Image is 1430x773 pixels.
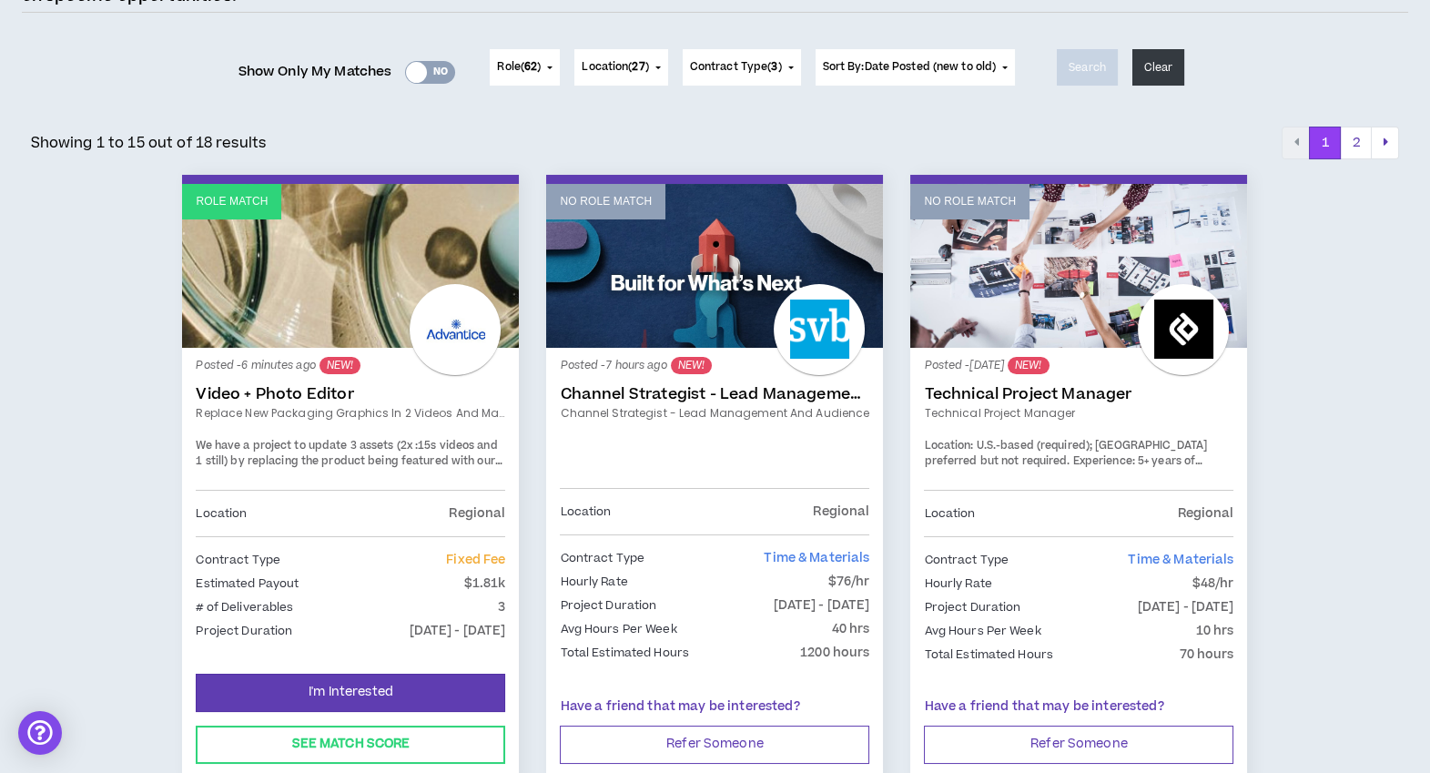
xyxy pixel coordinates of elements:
[560,726,869,764] button: Refer Someone
[1057,49,1118,86] button: Search
[832,619,870,639] p: 40 hrs
[924,645,1053,665] p: Total Estimated Hours
[498,597,505,617] p: 3
[632,59,644,75] span: 27
[560,405,869,422] a: Channel Strategist - Lead Management and Audience
[560,193,652,210] p: No Role Match
[771,59,777,75] span: 3
[813,502,869,522] p: Regional
[196,674,505,712] button: I'm Interested
[1340,127,1372,159] button: 2
[560,595,656,615] p: Project Duration
[560,619,676,639] p: Avg Hours Per Week
[816,49,1016,86] button: Sort By:Date Posted (new to old)
[1177,503,1233,524] p: Regional
[924,385,1233,403] a: Technical Project Manager
[196,726,505,764] button: See Match Score
[182,184,519,348] a: Role Match
[1179,645,1233,665] p: 70 hours
[924,574,991,594] p: Hourly Rate
[18,711,62,755] div: Open Intercom Messenger
[924,550,1009,570] p: Contract Type
[490,49,560,86] button: Role(62)
[1282,127,1399,159] nav: pagination
[524,59,537,75] span: 62
[582,59,648,76] span: Location ( )
[446,551,505,569] span: Fixed Fee
[924,597,1020,617] p: Project Duration
[196,574,299,594] p: Estimated Payout
[238,58,392,86] span: Show Only My Matches
[560,502,611,522] p: Location
[800,643,869,663] p: 1200 hours
[1128,551,1233,569] span: Time & Materials
[196,438,502,502] span: We have a project to update 3 assets (2x :15s videos and 1 still) by replacing the product being ...
[319,357,360,374] sup: NEW!
[196,357,505,374] p: Posted - 6 minutes ago
[823,59,997,75] span: Sort By: Date Posted (new to old)
[196,597,293,617] p: # of Deliverables
[690,59,782,76] span: Contract Type ( )
[828,572,870,592] p: $76/hr
[31,132,267,154] p: Showing 1 to 15 out of 18 results
[1138,597,1234,617] p: [DATE] - [DATE]
[196,193,268,210] p: Role Match
[1132,49,1185,86] button: Clear
[560,548,644,568] p: Contract Type
[560,643,689,663] p: Total Estimated Hours
[1192,574,1234,594] p: $48/hr
[196,550,280,570] p: Contract Type
[410,621,506,641] p: [DATE] - [DATE]
[497,59,541,76] span: Role ( )
[196,405,505,422] a: Replace new packaging graphics in 2 videos and make them look real:)
[574,49,667,86] button: Location(27)
[196,503,247,524] p: Location
[910,184,1247,348] a: No Role Match
[560,697,869,717] p: Have a friend that may be interested?
[560,572,627,592] p: Hourly Rate
[1309,127,1341,159] button: 1
[464,574,506,594] p: $1.81k
[924,405,1233,422] a: Technical Project Manager
[924,621,1040,641] p: Avg Hours Per Week
[196,621,292,641] p: Project Duration
[546,184,883,348] a: No Role Match
[924,438,1207,470] span: U.S.-based (required); [GEOGRAPHIC_DATA] preferred but not required.
[924,438,973,453] span: Location:
[1073,453,1135,469] span: Experience:
[309,684,393,701] span: I'm Interested
[560,357,869,374] p: Posted - 7 hours ago
[924,357,1233,374] p: Posted - [DATE]
[924,193,1016,210] p: No Role Match
[449,503,505,524] p: Regional
[774,595,870,615] p: [DATE] - [DATE]
[1008,357,1049,374] sup: NEW!
[671,357,712,374] sup: NEW!
[924,726,1233,764] button: Refer Someone
[764,549,869,567] span: Time & Materials
[1196,621,1234,641] p: 10 hrs
[196,385,505,403] a: Video + Photo Editor
[924,503,975,524] p: Location
[683,49,801,86] button: Contract Type(3)
[924,697,1233,717] p: Have a friend that may be interested?
[560,385,869,403] a: Channel Strategist - Lead Management and Audience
